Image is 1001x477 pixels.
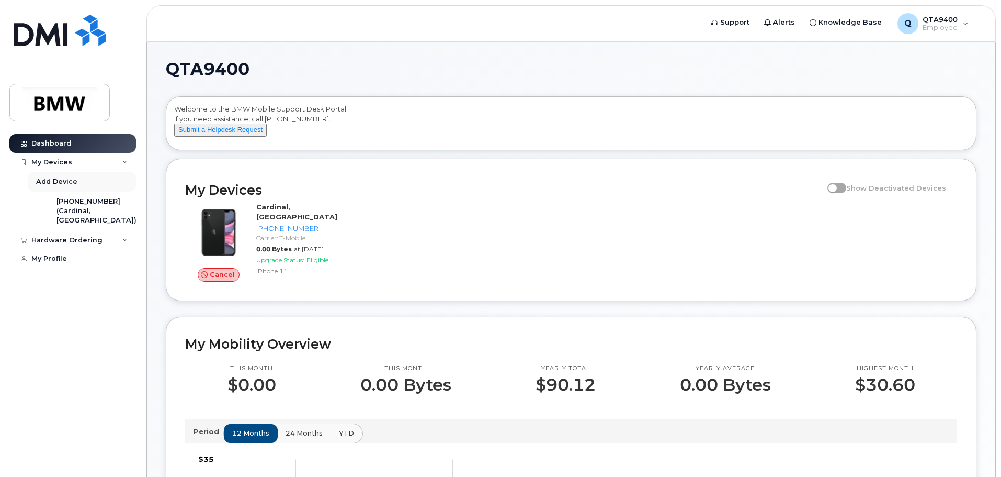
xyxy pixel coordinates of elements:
[360,364,451,373] p: This month
[194,207,244,258] img: iPhone_11.jpg
[855,364,915,373] p: Highest month
[198,454,214,464] tspan: $35
[210,270,235,280] span: Cancel
[256,245,292,253] span: 0.00 Bytes
[256,256,304,264] span: Upgrade Status:
[955,431,993,469] iframe: Messenger Launcher
[256,234,365,242] div: Carrier: T-Mobile
[174,125,267,134] a: Submit a Helpdesk Request
[846,184,946,192] span: Show Deactivated Devices
[174,104,968,146] div: Welcome to the BMW Mobile Support Desk Portal If you need assistance, call [PHONE_NUMBER].
[360,375,451,394] p: 0.00 Bytes
[680,364,771,373] p: Yearly average
[185,182,822,198] h2: My Devices
[256,224,365,234] div: [PHONE_NUMBER]
[166,61,249,77] span: QTA9400
[306,256,328,264] span: Eligible
[294,245,324,253] span: at [DATE]
[827,178,836,186] input: Show Deactivated Devices
[256,203,337,221] strong: Cardinal, [GEOGRAPHIC_DATA]
[194,427,223,437] p: Period
[185,336,957,352] h2: My Mobility Overview
[855,375,915,394] p: $30.60
[286,428,323,438] span: 24 months
[536,375,596,394] p: $90.12
[339,428,354,438] span: YTD
[256,267,365,275] div: iPhone 11
[680,375,771,394] p: 0.00 Bytes
[185,202,369,282] a: CancelCardinal, [GEOGRAPHIC_DATA][PHONE_NUMBER]Carrier: T-Mobile0.00 Bytesat [DATE]Upgrade Status...
[227,375,276,394] p: $0.00
[536,364,596,373] p: Yearly total
[227,364,276,373] p: This month
[174,124,267,137] button: Submit a Helpdesk Request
